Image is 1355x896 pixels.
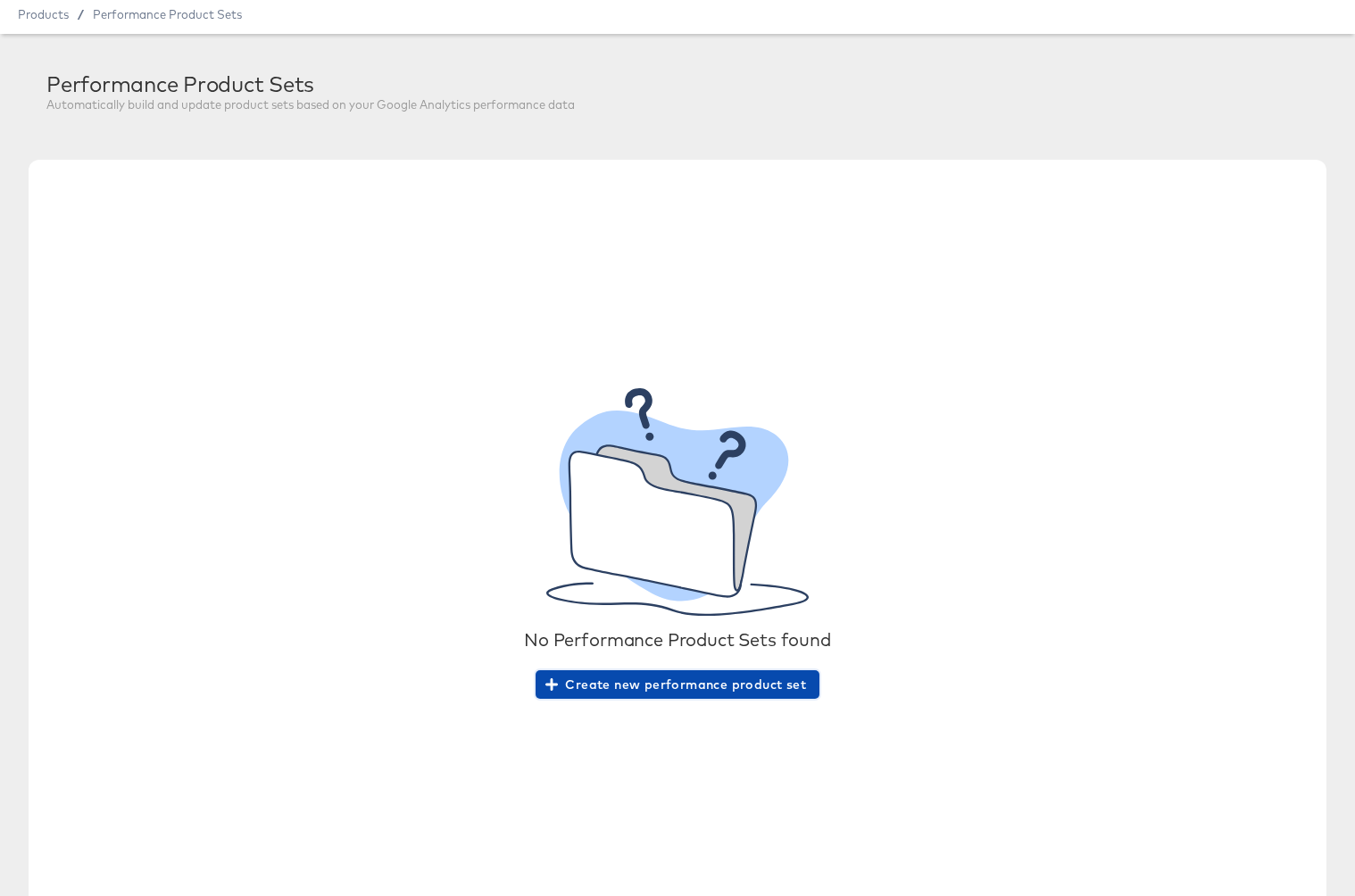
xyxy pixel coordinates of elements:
[536,670,819,699] button: Create new performance product set
[93,7,242,21] a: Performance Product Sets
[46,71,575,96] div: Performance Product Sets
[69,7,93,21] span: /
[18,7,69,21] span: Products
[549,674,806,696] span: Create new performance product set
[46,96,575,113] div: Automatically build and update product sets based on your Google Analytics performance data
[524,629,831,651] div: No Performance Product Sets found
